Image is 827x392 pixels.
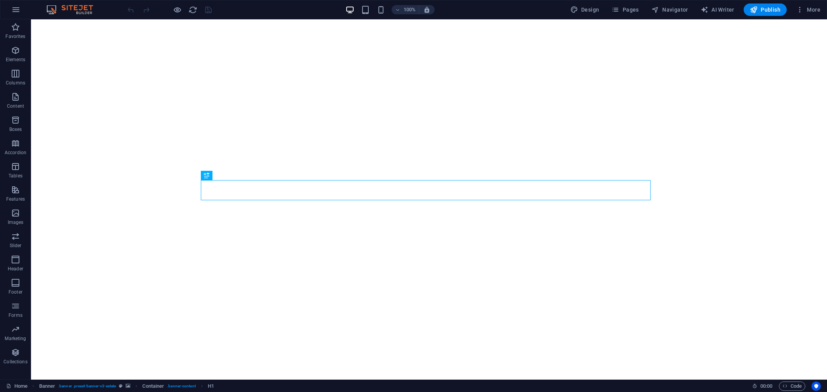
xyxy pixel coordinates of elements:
[760,382,772,391] span: 00 00
[9,126,22,132] p: Boxes
[793,3,824,16] button: More
[779,382,805,391] button: Code
[608,3,642,16] button: Pages
[188,5,197,14] i: Reload page
[9,173,22,179] p: Tables
[9,289,22,295] p: Footer
[45,5,103,14] img: Editor Logo
[188,5,197,14] button: reload
[423,6,430,13] i: On resize automatically adjust zoom level to fit chosen device.
[403,5,416,14] h6: 100%
[6,57,26,63] p: Elements
[744,3,787,16] button: Publish
[570,6,599,14] span: Design
[766,383,767,389] span: :
[648,3,691,16] button: Navigator
[5,33,25,40] p: Favorites
[611,6,639,14] span: Pages
[811,382,821,391] button: Usercentrics
[126,384,130,388] i: This element contains a background
[9,312,22,318] p: Forms
[701,6,734,14] span: AI Writer
[5,150,26,156] p: Accordion
[5,335,26,342] p: Marketing
[58,382,116,391] span: . banner .preset-banner-v3-estate
[698,3,737,16] button: AI Writer
[782,382,802,391] span: Code
[10,242,22,249] p: Slider
[392,5,419,14] button: 100%
[39,382,55,391] span: Click to select. Double-click to edit
[7,103,24,109] p: Content
[39,382,214,391] nav: breadcrumb
[6,382,28,391] a: Click to cancel selection. Double-click to open Pages
[750,6,780,14] span: Publish
[142,382,164,391] span: Click to select. Double-click to edit
[796,6,820,14] span: More
[567,3,603,16] button: Design
[119,384,123,388] i: This element is a customizable preset
[167,382,195,391] span: . banner-content
[8,266,23,272] p: Header
[567,3,603,16] div: Design (Ctrl+Alt+Y)
[173,5,182,14] button: Click here to leave preview mode and continue editing
[651,6,688,14] span: Navigator
[6,196,25,202] p: Features
[3,359,27,365] p: Collections
[6,80,25,86] p: Columns
[208,382,214,391] span: Click to select. Double-click to edit
[752,382,773,391] h6: Session time
[8,219,24,225] p: Images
